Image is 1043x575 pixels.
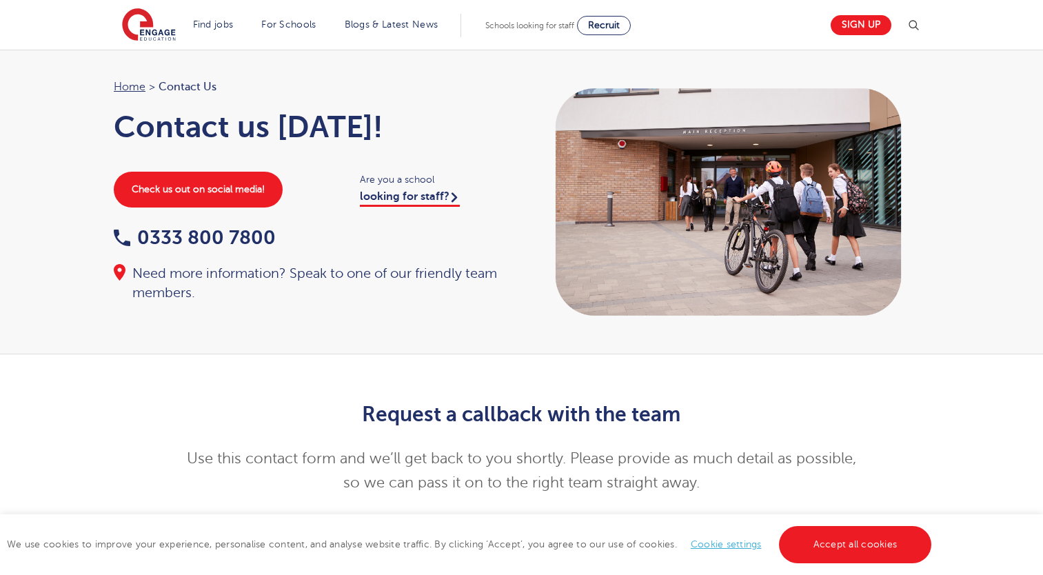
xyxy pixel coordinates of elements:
a: Cookie settings [691,539,762,549]
span: Schools looking for staff [485,21,574,30]
a: Sign up [831,15,891,35]
img: Engage Education [122,8,176,43]
a: Blogs & Latest News [345,19,438,30]
a: For Schools [261,19,316,30]
a: 0333 800 7800 [114,227,276,248]
a: Find jobs [193,19,234,30]
span: > [149,81,155,93]
a: Accept all cookies [779,526,932,563]
span: Are you a school [360,172,508,188]
a: Check us out on social media! [114,172,283,208]
span: We use cookies to improve your experience, personalise content, and analyse website traffic. By c... [7,539,935,549]
h2: Request a callback with the team [183,403,860,426]
a: Home [114,81,145,93]
span: Contact Us [159,78,216,96]
div: Need more information? Speak to one of our friendly team members. [114,264,508,303]
span: Use this contact form and we’ll get back to you shortly. Please provide as much detail as possibl... [187,450,856,491]
a: looking for staff? [360,190,460,207]
nav: breadcrumb [114,78,508,96]
span: Recruit [588,20,620,30]
a: Recruit [577,16,631,35]
h1: Contact us [DATE]! [114,110,508,144]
